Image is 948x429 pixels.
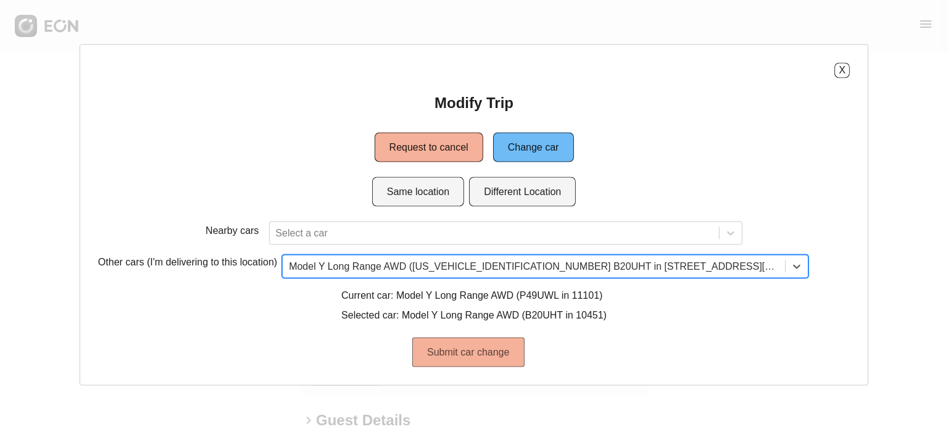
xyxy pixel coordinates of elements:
[412,337,524,367] button: Submit car change
[341,288,607,302] p: Current car: Model Y Long Range AWD (P49UWL in 11101)
[834,62,850,78] button: X
[206,223,259,238] p: Nearby cars
[434,93,513,112] h2: Modify Trip
[372,177,464,206] button: Same location
[469,177,576,206] button: Different Location
[375,132,483,162] button: Request to cancel
[493,132,574,162] button: Change car
[98,254,277,273] p: Other cars (I'm delivering to this location)
[341,307,607,322] p: Selected car: Model Y Long Range AWD (B20UHT in 10451)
